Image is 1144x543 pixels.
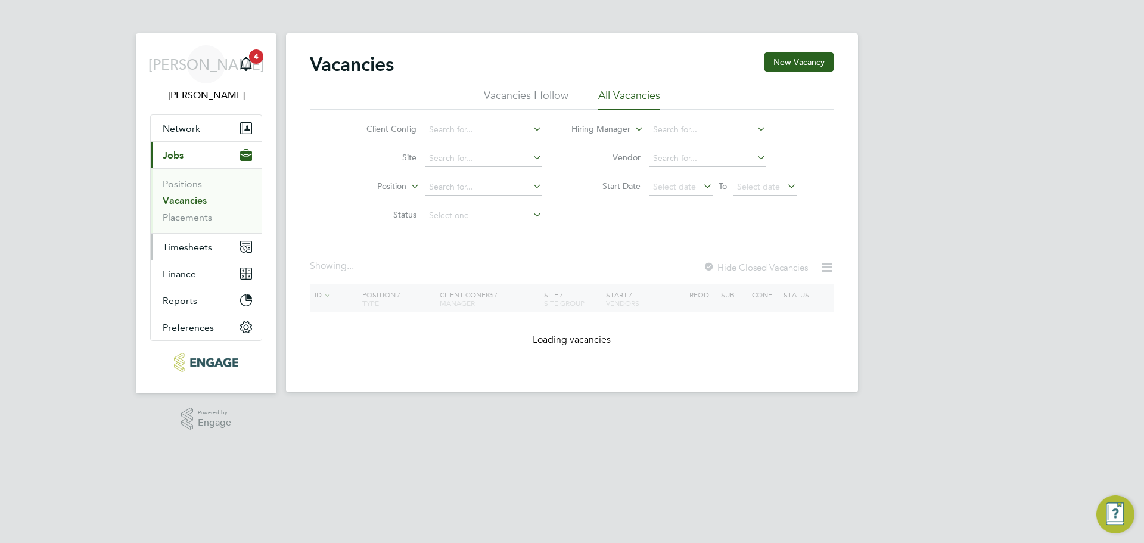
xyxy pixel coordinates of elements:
[151,287,262,314] button: Reports
[484,88,568,110] li: Vacancies I follow
[234,45,258,83] a: 4
[150,88,262,103] span: Jerin Aktar
[163,212,212,223] a: Placements
[347,260,354,272] span: ...
[136,33,276,393] nav: Main navigation
[598,88,660,110] li: All Vacancies
[572,181,641,191] label: Start Date
[1096,495,1134,533] button: Engage Resource Center
[562,123,630,135] label: Hiring Manager
[151,260,262,287] button: Finance
[163,195,207,206] a: Vacancies
[249,49,263,64] span: 4
[425,179,542,196] input: Search for...
[163,295,197,306] span: Reports
[310,260,356,272] div: Showing
[163,322,214,333] span: Preferences
[163,123,200,134] span: Network
[163,150,184,161] span: Jobs
[151,142,262,168] button: Jobs
[425,150,542,167] input: Search for...
[150,45,262,103] a: [PERSON_NAME][PERSON_NAME]
[181,408,232,430] a: Powered byEngage
[425,207,542,224] input: Select one
[163,178,202,190] a: Positions
[151,115,262,141] button: Network
[163,268,196,280] span: Finance
[703,262,808,273] label: Hide Closed Vacancies
[649,122,766,138] input: Search for...
[198,408,231,418] span: Powered by
[338,181,406,193] label: Position
[151,168,262,233] div: Jobs
[653,181,696,192] span: Select date
[348,123,416,134] label: Client Config
[151,314,262,340] button: Preferences
[148,57,265,72] span: [PERSON_NAME]
[150,353,262,372] a: Go to home page
[572,152,641,163] label: Vendor
[198,418,231,428] span: Engage
[715,178,730,194] span: To
[310,52,394,76] h2: Vacancies
[348,152,416,163] label: Site
[174,353,238,372] img: morganhunt-logo-retina.png
[163,241,212,253] span: Timesheets
[737,181,780,192] span: Select date
[151,234,262,260] button: Timesheets
[764,52,834,72] button: New Vacancy
[348,209,416,220] label: Status
[425,122,542,138] input: Search for...
[649,150,766,167] input: Search for...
